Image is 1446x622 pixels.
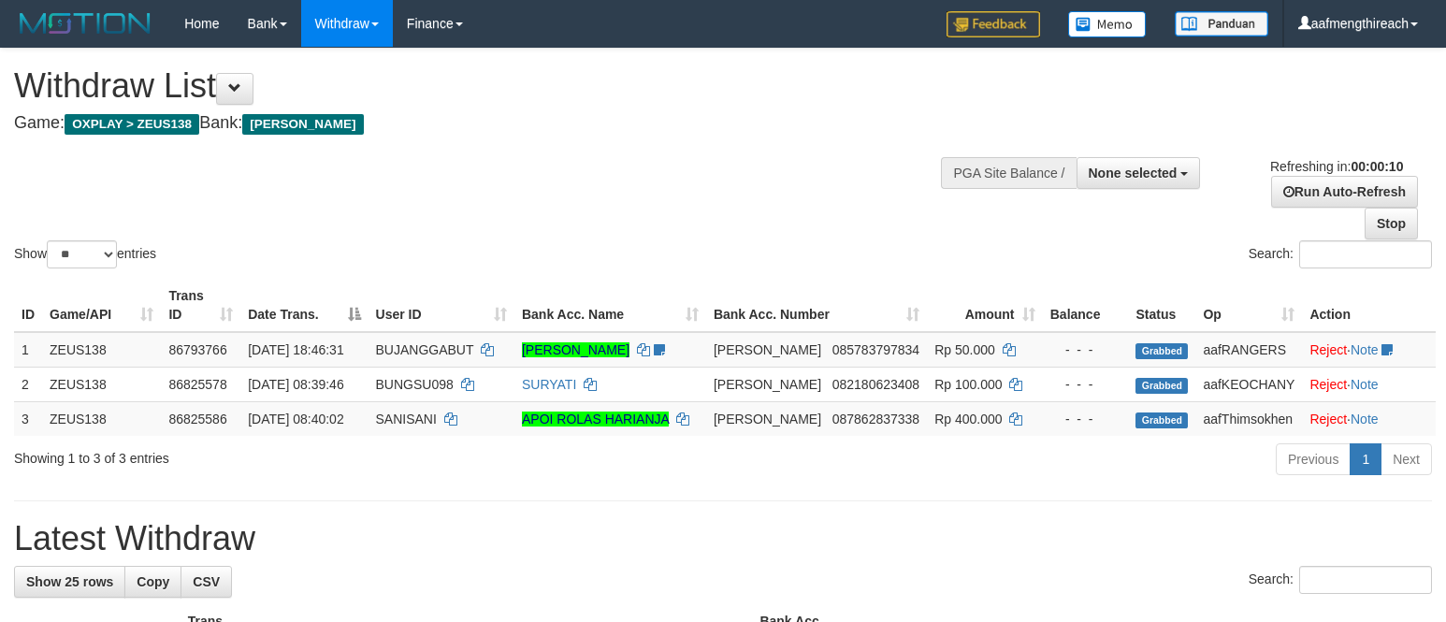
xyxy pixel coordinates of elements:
div: PGA Site Balance / [941,157,1076,189]
th: Op: activate to sort column ascending [1195,279,1302,332]
a: SURYATI [522,377,576,392]
span: Rp 400.000 [934,412,1002,427]
span: Copy 087862837338 to clipboard [832,412,919,427]
span: Copy 085783797834 to clipboard [832,342,919,357]
td: · [1302,401,1436,436]
span: Rp 100.000 [934,377,1002,392]
span: Grabbed [1135,343,1188,359]
input: Search: [1299,566,1432,594]
span: [DATE] 18:46:31 [248,342,343,357]
span: Refreshing in: [1270,159,1403,174]
th: Bank Acc. Name: activate to sort column ascending [514,279,706,332]
th: Status [1128,279,1195,332]
a: Next [1381,443,1432,475]
span: [DATE] 08:39:46 [248,377,343,392]
span: Copy [137,574,169,589]
a: Run Auto-Refresh [1271,176,1418,208]
div: - - - [1050,410,1121,428]
a: APOI ROLAS HARIANJA [522,412,669,427]
td: 3 [14,401,42,436]
h1: Withdraw List [14,67,946,105]
input: Search: [1299,240,1432,268]
span: BUJANGGABUT [376,342,474,357]
img: Feedback.jpg [947,11,1040,37]
th: User ID: activate to sort column ascending [369,279,514,332]
div: - - - [1050,375,1121,394]
label: Show entries [14,240,156,268]
a: [PERSON_NAME] [522,342,629,357]
select: Showentries [47,240,117,268]
a: Previous [1276,443,1351,475]
span: SANISANI [376,412,437,427]
span: CSV [193,574,220,589]
a: 1 [1350,443,1381,475]
button: None selected [1077,157,1201,189]
td: ZEUS138 [42,332,161,368]
a: Copy [124,566,181,598]
th: Bank Acc. Number: activate to sort column ascending [706,279,927,332]
span: [PERSON_NAME] [714,377,821,392]
th: Action [1302,279,1436,332]
span: 86825578 [168,377,226,392]
span: Rp 50.000 [934,342,995,357]
a: Note [1351,412,1379,427]
td: 2 [14,367,42,401]
a: Show 25 rows [14,566,125,598]
th: Date Trans.: activate to sort column descending [240,279,368,332]
td: ZEUS138 [42,401,161,436]
h1: Latest Withdraw [14,520,1432,557]
span: OXPLAY > ZEUS138 [65,114,199,135]
span: Copy 082180623408 to clipboard [832,377,919,392]
td: · [1302,367,1436,401]
span: Grabbed [1135,378,1188,394]
span: [PERSON_NAME] [242,114,363,135]
span: 86793766 [168,342,226,357]
td: aafRANGERS [1195,332,1302,368]
a: Note [1351,377,1379,392]
img: Button%20Memo.svg [1068,11,1147,37]
span: Grabbed [1135,412,1188,428]
h4: Game: Bank: [14,114,946,133]
span: [PERSON_NAME] [714,412,821,427]
span: [DATE] 08:40:02 [248,412,343,427]
label: Search: [1249,240,1432,268]
th: Amount: activate to sort column ascending [927,279,1042,332]
td: aafKEOCHANY [1195,367,1302,401]
label: Search: [1249,566,1432,594]
th: Trans ID: activate to sort column ascending [161,279,240,332]
div: - - - [1050,340,1121,359]
td: 1 [14,332,42,368]
th: Game/API: activate to sort column ascending [42,279,161,332]
a: Reject [1309,412,1347,427]
a: Note [1351,342,1379,357]
th: Balance [1043,279,1129,332]
td: ZEUS138 [42,367,161,401]
td: aafThimsokhen [1195,401,1302,436]
a: CSV [181,566,232,598]
span: [PERSON_NAME] [714,342,821,357]
td: · [1302,332,1436,368]
span: 86825586 [168,412,226,427]
div: Showing 1 to 3 of 3 entries [14,441,588,468]
a: Stop [1365,208,1418,239]
img: panduan.png [1175,11,1268,36]
img: MOTION_logo.png [14,9,156,37]
strong: 00:00:10 [1351,159,1403,174]
a: Reject [1309,377,1347,392]
span: BUNGSU098 [376,377,454,392]
span: None selected [1089,166,1178,181]
a: Reject [1309,342,1347,357]
span: Show 25 rows [26,574,113,589]
th: ID [14,279,42,332]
